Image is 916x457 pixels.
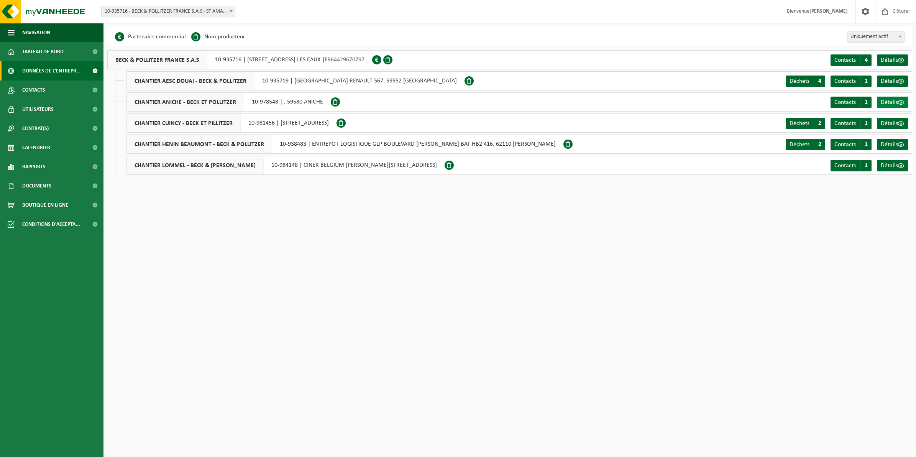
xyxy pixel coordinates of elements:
span: Boutique en ligne [22,196,68,215]
span: CHANTIER ANICHE - BECK ET POLLITZER [127,93,244,111]
a: Déchets 4 [786,76,825,87]
span: Conditions d'accepta... [22,215,80,234]
span: Calendrier [22,138,50,157]
span: 2 [814,118,825,129]
span: Déchets [790,141,809,148]
span: CHANTIER LOMMEL - BECK & [PERSON_NAME] [127,156,264,174]
a: Déchets 2 [786,118,825,129]
span: Données de l'entrepr... [22,61,81,81]
span: 1 [860,118,872,129]
a: Déchets 2 [786,139,825,150]
span: Rapports [22,157,46,176]
a: Contacts 1 [831,76,872,87]
a: Contacts 1 [831,139,872,150]
span: Détails [881,78,898,84]
span: CHANTIER CUINCY - BECK ET PILLITZER [127,114,241,132]
span: Déchets [790,78,809,84]
span: Contrat(s) [22,119,49,138]
span: 10-935716 - BECK & POLLITZER FRANCE S.A.S - ST AMAND LES EAUX [101,6,235,17]
div: 10-984148 | CINER BELGIUM [PERSON_NAME][STREET_ADDRESS] [126,156,445,175]
span: Utilisateurs [22,100,54,119]
span: Détails [881,163,898,169]
a: Détails [877,118,908,129]
a: Détails [877,160,908,171]
span: 10-935716 - BECK & POLLITZER FRANCE S.A.S - ST AMAND LES EAUX [102,6,235,17]
div: 10-981456 | [STREET_ADDRESS] [126,113,337,133]
span: CHANTIER AESC DOUAI - BECK & POLLITZER [127,72,254,90]
a: Détails [877,54,908,66]
span: Détails [881,99,898,105]
span: 1 [860,76,872,87]
a: Détails [877,76,908,87]
span: BECK & POLLITZER FRANCE S.A.S [108,51,207,69]
span: CHANTIER HENIN BEAUMONT - BECK & POLLITZER [127,135,272,153]
span: 2 [814,139,825,150]
span: 4 [814,76,825,87]
span: Uniquement actif [847,31,905,43]
span: Détails [881,120,898,127]
li: Partenaire commercial [115,31,186,43]
div: 10-935716 | [STREET_ADDRESS] LES EAUX | [107,50,372,69]
span: 1 [860,160,872,171]
span: Documents [22,176,51,196]
div: 10-935719 | [GEOGRAPHIC_DATA] RENAULT 567, 59552 [GEOGRAPHIC_DATA] [126,71,465,90]
span: Contacts [834,78,856,84]
span: Uniquement actif [847,31,904,42]
span: Contacts [22,81,45,100]
li: Nom producteur [191,31,245,43]
span: Déchets [790,120,809,127]
a: Détails [877,139,908,150]
span: 1 [860,97,872,108]
a: Contacts 1 [831,118,872,129]
a: Contacts 1 [831,97,872,108]
span: Contacts [834,141,856,148]
a: Contacts 4 [831,54,872,66]
div: 10-978548 | , 59580 ANICHE [126,92,331,112]
span: Tableau de bord [22,42,64,61]
span: Détails [881,141,898,148]
span: Contacts [834,163,856,169]
span: Contacts [834,57,856,63]
span: 1 [860,139,872,150]
span: 4 [860,54,872,66]
span: Contacts [834,99,856,105]
a: Détails [877,97,908,108]
span: FR64429670797 [325,57,364,63]
a: Contacts 1 [831,160,872,171]
span: Détails [881,57,898,63]
div: 10-938483 | ENTREPOT LOGISTIQUE GLP BOULEVARD [PERSON_NAME] BAT HB2 416, 62110 [PERSON_NAME] [126,135,563,154]
strong: [PERSON_NAME] [809,8,848,14]
span: Navigation [22,23,50,42]
span: Contacts [834,120,856,127]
